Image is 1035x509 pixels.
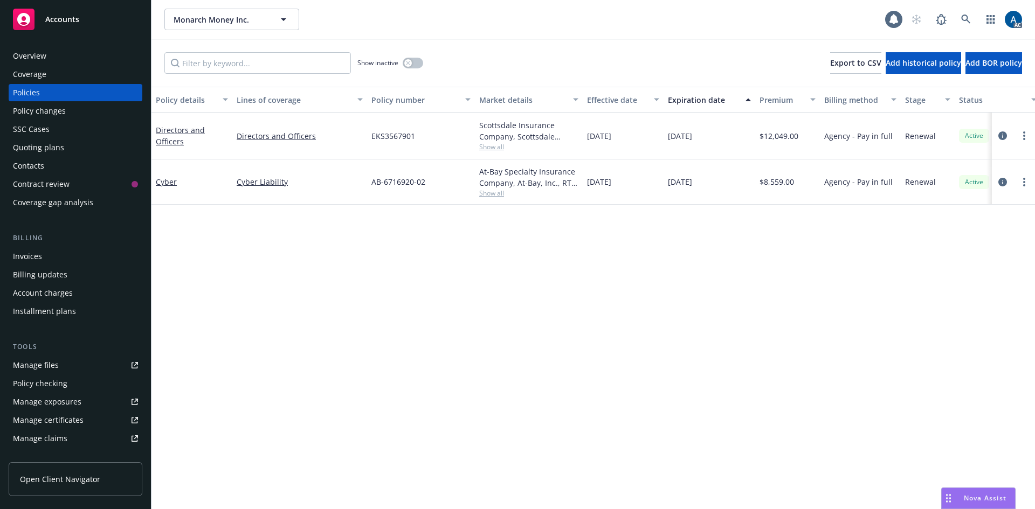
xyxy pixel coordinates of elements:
[9,233,142,243] div: Billing
[13,248,42,265] div: Invoices
[13,139,64,156] div: Quoting plans
[9,176,142,193] a: Contract review
[963,177,985,187] span: Active
[371,176,425,187] span: AB-6716920-02
[13,412,84,429] div: Manage certificates
[9,412,142,429] a: Manage certificates
[13,102,66,120] div: Policy changes
[9,430,142,447] a: Manage claims
[9,393,142,410] a: Manage exposures
[824,130,893,142] span: Agency - Pay in full
[9,248,142,265] a: Invoices
[959,94,1025,106] div: Status
[13,375,67,392] div: Policy checking
[174,14,267,25] span: Monarch Money Inc.
[587,130,611,142] span: [DATE]
[151,87,232,113] button: Policy details
[13,84,40,101] div: Policies
[886,52,961,74] button: Add historical policy
[237,176,363,187] a: Cyber Liability
[156,125,205,147] a: Directors and Officers
[45,15,79,24] span: Accounts
[9,341,142,352] div: Tools
[13,266,67,283] div: Billing updates
[955,9,977,30] a: Search
[9,4,142,34] a: Accounts
[13,430,67,447] div: Manage claims
[357,58,398,67] span: Show inactive
[9,357,142,374] a: Manage files
[13,157,44,175] div: Contacts
[13,194,93,211] div: Coverage gap analysis
[13,121,50,138] div: SSC Cases
[901,87,955,113] button: Stage
[905,176,936,187] span: Renewal
[13,176,70,193] div: Contract review
[965,58,1022,68] span: Add BOR policy
[237,94,351,106] div: Lines of coverage
[9,303,142,320] a: Installment plans
[9,194,142,211] a: Coverage gap analysis
[13,448,64,465] div: Manage BORs
[760,94,804,106] div: Premium
[479,166,578,189] div: At-Bay Specialty Insurance Company, At-Bay, Inc., RT Specialty Insurance Services, LLC (RSG Speci...
[996,129,1009,142] a: circleInformation
[13,303,76,320] div: Installment plans
[906,9,927,30] a: Start snowing
[9,284,142,302] a: Account charges
[9,375,142,392] a: Policy checking
[941,487,1016,509] button: Nova Assist
[9,157,142,175] a: Contacts
[942,488,955,508] div: Drag to move
[964,493,1006,503] span: Nova Assist
[1018,129,1031,142] a: more
[371,94,459,106] div: Policy number
[367,87,475,113] button: Policy number
[830,58,881,68] span: Export to CSV
[668,176,692,187] span: [DATE]
[479,189,578,198] span: Show all
[668,94,739,106] div: Expiration date
[9,121,142,138] a: SSC Cases
[9,84,142,101] a: Policies
[9,266,142,283] a: Billing updates
[9,66,142,83] a: Coverage
[13,66,46,83] div: Coverage
[9,448,142,465] a: Manage BORs
[479,142,578,151] span: Show all
[824,176,893,187] span: Agency - Pay in full
[820,87,901,113] button: Billing method
[156,177,177,187] a: Cyber
[9,139,142,156] a: Quoting plans
[963,131,985,141] span: Active
[475,87,583,113] button: Market details
[980,9,1002,30] a: Switch app
[232,87,367,113] button: Lines of coverage
[930,9,952,30] a: Report a Bug
[760,130,798,142] span: $12,049.00
[830,52,881,74] button: Export to CSV
[479,94,567,106] div: Market details
[965,52,1022,74] button: Add BOR policy
[886,58,961,68] span: Add historical policy
[13,357,59,374] div: Manage files
[1018,176,1031,189] a: more
[20,473,100,485] span: Open Client Navigator
[13,47,46,65] div: Overview
[587,176,611,187] span: [DATE]
[905,130,936,142] span: Renewal
[9,102,142,120] a: Policy changes
[9,47,142,65] a: Overview
[479,120,578,142] div: Scottsdale Insurance Company, Scottsdale Insurance Company (Nationwide), RT Specialty Insurance S...
[164,52,351,74] input: Filter by keyword...
[664,87,755,113] button: Expiration date
[996,176,1009,189] a: circleInformation
[668,130,692,142] span: [DATE]
[824,94,885,106] div: Billing method
[905,94,939,106] div: Stage
[587,94,647,106] div: Effective date
[13,393,81,410] div: Manage exposures
[755,87,820,113] button: Premium
[164,9,299,30] button: Monarch Money Inc.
